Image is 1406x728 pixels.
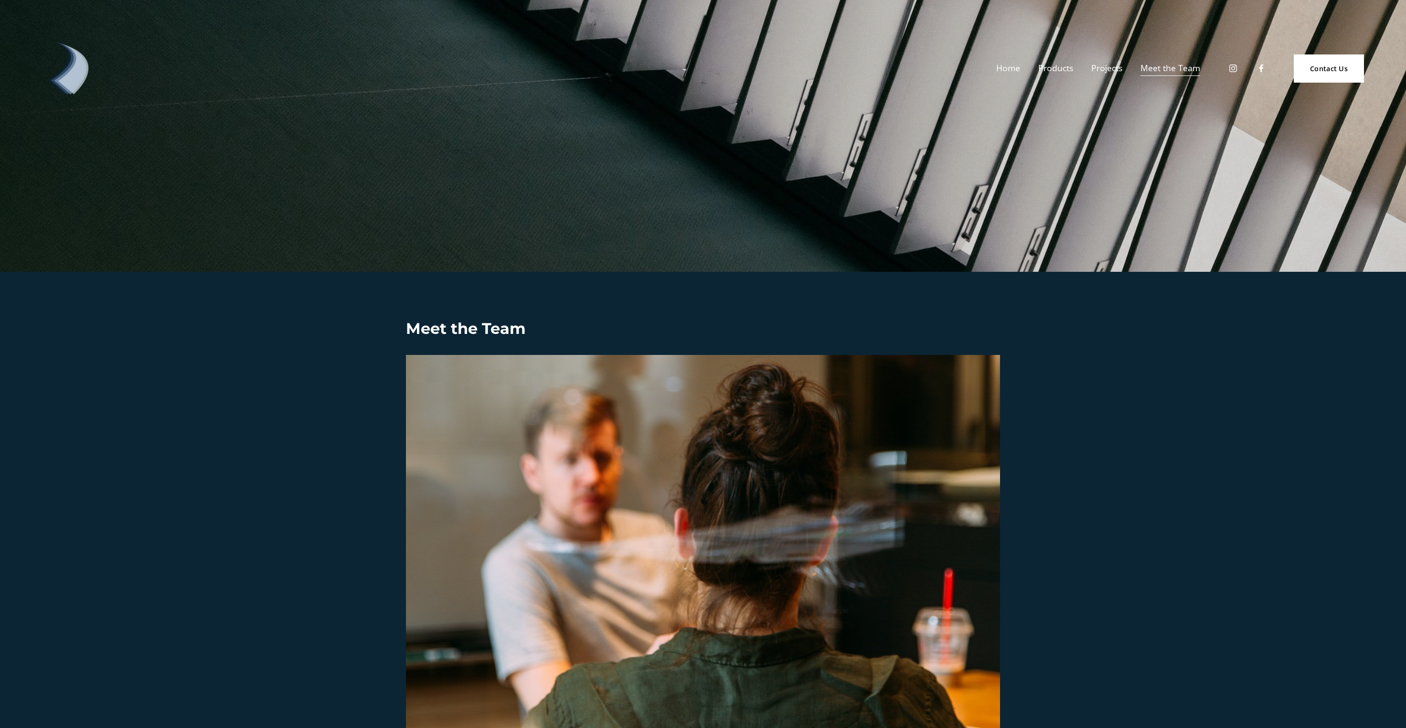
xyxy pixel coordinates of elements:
h3: Meet the Team [406,318,1000,339]
a: Facebook [1257,64,1266,73]
a: Contact Us [1294,54,1363,83]
span: Products [1038,61,1073,76]
a: Home [996,60,1020,77]
a: Projects [1091,60,1122,77]
a: Instagram [1228,64,1238,73]
a: Meet the Team [1140,60,1200,77]
img: Debonair | Curtains, Blinds, Shutters &amp; Awnings [42,42,95,95]
a: folder dropdown [1038,60,1073,77]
